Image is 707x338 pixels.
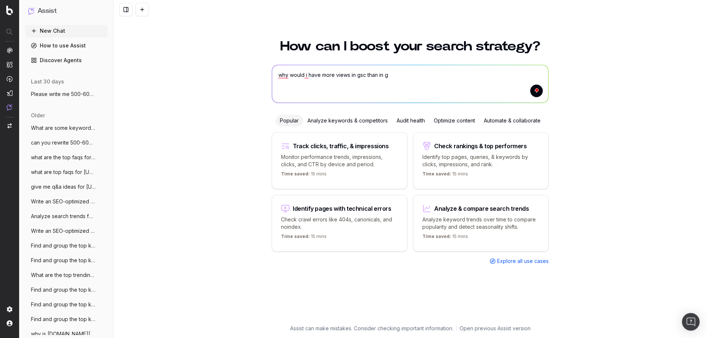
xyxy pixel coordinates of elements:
[497,257,549,265] span: Explore all use cases
[422,216,539,231] p: Analyze keyword trends over time to compare popularity and detect seasonality shifts.
[490,257,549,265] a: Explore all use cases
[31,154,96,161] span: what are the top faqs for [URL]
[25,255,108,266] button: Find and group the top keywords for abt
[422,234,451,239] span: Time saved:
[293,143,389,149] div: Track clicks, traffic, & impressions
[682,313,700,331] div: Open Intercom Messenger
[31,271,96,279] span: What are the top trending topics for sum
[429,115,479,127] div: Optimize content
[25,40,108,51] a: How to use Assist
[7,76,13,82] img: Activation
[25,166,108,178] button: what are top faqs for [URL][DOMAIN_NAME]
[25,25,108,37] button: New Chat
[31,183,96,191] span: give me q&a ideas for [URL][DOMAIN_NAME]
[7,47,13,53] img: Analytics
[434,206,529,211] div: Analyze & compare search trends
[6,6,13,15] img: Botify logo
[25,54,108,66] a: Discover Agents
[281,234,327,242] p: 15 mins
[281,171,327,180] p: 15 mins
[303,115,392,127] div: Analyze keywords & competitors
[422,153,539,168] p: Identify top pages, queries, & keywords by clicks, impressions, and rank.
[31,198,96,205] span: Write an SEO-optimized article about htt
[31,316,96,323] span: Find and group the top keywords for abt
[31,257,96,264] span: Find and group the top keywords for abt
[25,210,108,222] button: Analyze search trends for: recliners
[479,115,545,127] div: Automate & collaborate
[31,90,96,98] span: Please write me 500-600 words of seo-opt
[31,168,96,176] span: what are top faqs for [URL][DOMAIN_NAME]
[7,320,13,326] img: My account
[7,123,12,128] img: Switch project
[31,330,96,338] span: why is [DOMAIN_NAME][URL] losing traffic
[281,216,398,231] p: Check crawl errors like 404s, canonicals, and noindex.
[31,112,45,119] span: older
[25,240,108,252] button: Find and group the top keywords for abt
[31,227,96,235] span: Write an SEO-optimized article about htt
[422,171,451,177] span: Time saved:
[392,115,429,127] div: Audit health
[434,143,527,149] div: Check rankings & top performers
[31,124,96,132] span: What are some keywords around the topic
[422,234,468,242] p: 15 mins
[28,6,105,16] button: Assist
[293,206,391,211] div: Identify pages with technical errors
[38,6,57,16] h1: Assist
[31,301,96,308] span: Find and group the top keywords for solo
[460,325,531,332] a: Open previous Assist version
[31,242,96,249] span: Find and group the top keywords for abt
[281,153,398,168] p: Monitor performance trends, impressions, clicks, and CTR by device and period.
[25,299,108,310] button: Find and group the top keywords for solo
[31,286,96,293] span: Find and group the top keywords for solo
[290,325,453,332] p: Assist can make mistakes. Consider checking important information.
[281,234,310,239] span: Time saved:
[28,7,35,14] img: Assist
[7,104,13,110] img: Assist
[272,65,548,103] textarea: To enrich screen reader interactions, please activate Accessibility in Grammarly extension settings
[25,196,108,207] button: Write an SEO-optimized article about htt
[275,115,303,127] div: Popular
[25,313,108,325] button: Find and group the top keywords for abt
[7,90,13,96] img: Studio
[25,269,108,281] button: What are the top trending topics for sum
[25,137,108,149] button: can you rewrite 500-600 words of SEO opt
[7,61,13,68] img: Intelligence
[25,181,108,193] button: give me q&a ideas for [URL][DOMAIN_NAME]
[25,152,108,163] button: what are the top faqs for [URL]
[25,284,108,296] button: Find and group the top keywords for solo
[25,88,108,100] button: Please write me 500-600 words of seo-opt
[272,40,549,53] h1: How can I boost your search strategy?
[31,139,96,146] span: can you rewrite 500-600 words of SEO opt
[7,306,13,312] img: Setting
[422,171,468,180] p: 15 mins
[25,122,108,134] button: What are some keywords around the topic
[25,225,108,237] button: Write an SEO-optimized article about htt
[31,78,64,85] span: last 30 days
[31,213,96,220] span: Analyze search trends for: recliners
[281,171,310,177] span: Time saved:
